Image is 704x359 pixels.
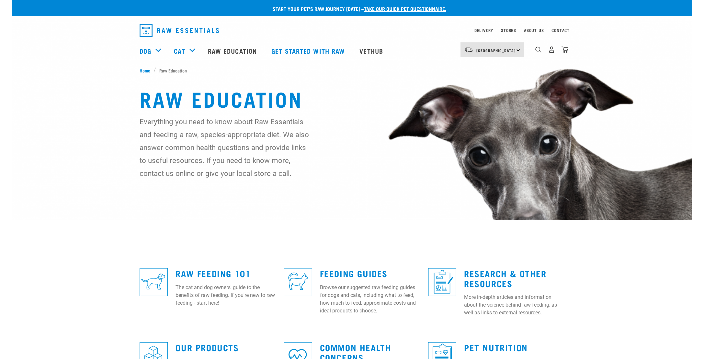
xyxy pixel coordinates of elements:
[201,38,265,64] a: Raw Education
[176,271,251,276] a: Raw Feeding 101
[140,268,168,296] img: re-icons-dog3-sq-blue.png
[476,49,516,51] span: [GEOGRAPHIC_DATA]
[265,38,353,64] a: Get started with Raw
[353,38,391,64] a: Vethub
[12,38,692,64] nav: dropdown navigation
[562,46,568,53] img: home-icon@2x.png
[176,345,239,350] a: Our Products
[134,21,570,39] nav: dropdown navigation
[535,47,541,53] img: home-icon-1@2x.png
[284,268,312,296] img: re-icons-cat2-sq-blue.png
[140,46,151,56] a: Dog
[140,67,154,74] a: Home
[140,87,564,110] h1: Raw Education
[501,29,516,31] a: Stores
[464,345,528,350] a: Pet Nutrition
[174,46,185,56] a: Cat
[17,5,697,13] p: Start your pet’s raw journey [DATE] –
[524,29,544,31] a: About Us
[320,271,388,276] a: Feeding Guides
[176,284,276,307] p: The cat and dog owners' guide to the benefits of raw feeding. If you're new to raw feeding - star...
[551,29,570,31] a: Contact
[320,284,420,315] p: Browse our suggested raw feeding guides for dogs and cats, including what to feed, how much to fe...
[140,67,564,74] nav: breadcrumbs
[464,293,564,317] p: More in-depth articles and information about the science behind raw feeding, as well as links to ...
[140,24,219,37] img: Raw Essentials Logo
[548,46,555,53] img: user.png
[474,29,493,31] a: Delivery
[464,271,547,286] a: Research & Other Resources
[464,47,473,53] img: van-moving.png
[364,7,446,10] a: take our quick pet questionnaire.
[140,67,150,74] span: Home
[140,115,310,180] p: Everything you need to know about Raw Essentials and feeding a raw, species-appropriate diet. We ...
[428,268,456,296] img: re-icons-healthcheck1-sq-blue.png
